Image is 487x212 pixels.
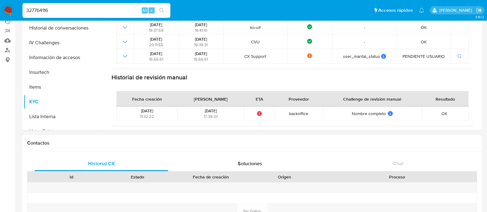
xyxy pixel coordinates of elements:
[24,50,101,65] button: Información de accesos
[24,21,101,35] button: Historial de conversaciones
[419,8,424,13] a: Notificações
[24,94,101,109] button: KYC
[439,7,474,13] p: yanina.loff@mercadolibre.com
[88,160,115,167] span: Historial CX
[238,160,262,167] span: Soluciones
[24,124,101,139] button: Listas Externas
[109,174,166,180] div: Estado
[155,6,168,15] button: search-icon
[24,35,101,50] button: IV Challenges
[151,7,152,13] span: s
[24,65,101,80] button: Insurtech
[322,174,473,180] div: Proceso
[175,174,247,180] div: Fecha de creación
[476,7,482,14] a: Sair
[475,14,484,19] span: 3.161.2
[24,109,101,124] button: Lista Interna
[24,80,101,94] button: Items
[393,160,404,167] span: Chat
[256,174,313,180] div: Origen
[43,174,100,180] div: Id
[142,7,147,13] span: Alt
[378,7,413,14] span: Accesos rápidos
[22,6,170,14] input: Buscar usuario o caso...
[27,140,477,146] h1: Contactos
